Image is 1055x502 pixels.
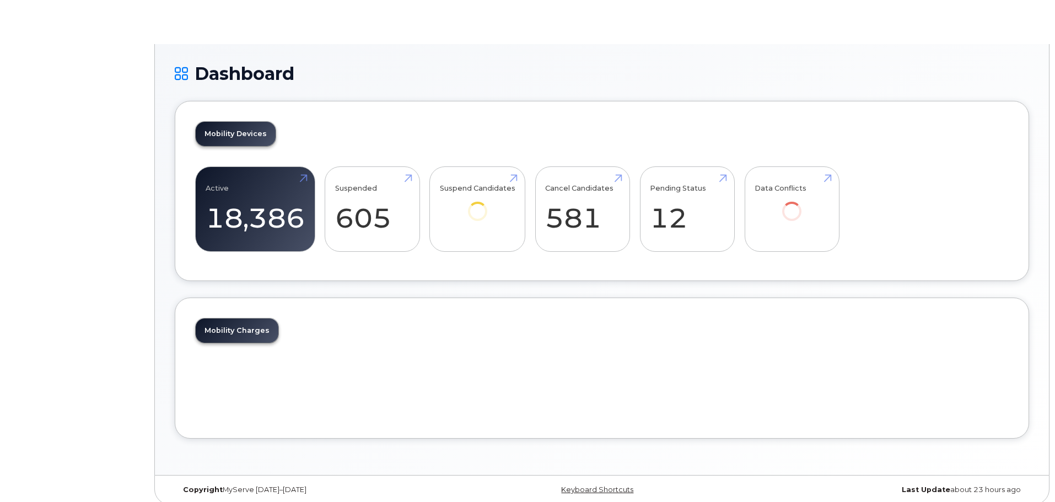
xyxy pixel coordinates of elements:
h1: Dashboard [175,64,1029,83]
a: Mobility Devices [196,122,276,146]
strong: Copyright [183,485,223,494]
a: Active 18,386 [206,173,305,246]
a: Suspended 605 [335,173,410,246]
strong: Last Update [902,485,950,494]
a: Pending Status 12 [650,173,724,246]
div: MyServe [DATE]–[DATE] [175,485,460,494]
div: about 23 hours ago [744,485,1029,494]
a: Cancel Candidates 581 [545,173,620,246]
a: Data Conflicts [755,173,829,236]
a: Mobility Charges [196,319,278,343]
a: Keyboard Shortcuts [561,485,633,494]
a: Suspend Candidates [440,173,515,236]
